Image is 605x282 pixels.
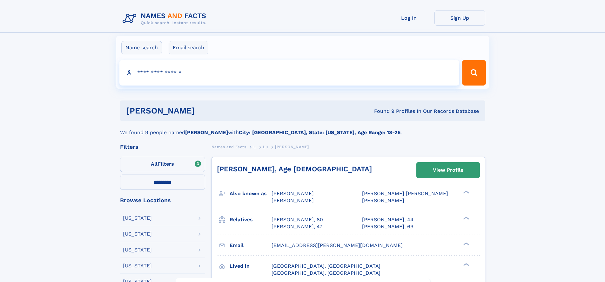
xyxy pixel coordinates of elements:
[462,242,469,246] div: ❯
[120,144,205,150] div: Filters
[433,163,463,177] div: View Profile
[230,240,272,251] h3: Email
[362,223,413,230] a: [PERSON_NAME], 69
[123,263,152,268] div: [US_STATE]
[123,216,152,221] div: [US_STATE]
[185,129,228,135] b: [PERSON_NAME]
[417,162,480,178] a: View Profile
[123,247,152,252] div: [US_STATE]
[121,41,162,54] label: Name search
[253,143,256,151] a: L
[120,10,212,27] img: Logo Names and Facts
[123,231,152,237] div: [US_STATE]
[384,10,434,26] a: Log In
[120,121,485,136] div: We found 9 people named with .
[462,190,469,194] div: ❯
[263,145,268,149] span: Lu
[120,157,205,172] label: Filters
[230,261,272,272] h3: Lived in
[126,107,285,115] h1: [PERSON_NAME]
[169,41,208,54] label: Email search
[272,216,323,223] a: [PERSON_NAME], 80
[212,143,246,151] a: Names and Facts
[462,60,486,86] button: Search Button
[217,165,372,173] a: [PERSON_NAME], Age [DEMOGRAPHIC_DATA]
[253,145,256,149] span: L
[120,197,205,203] div: Browse Locations
[462,216,469,220] div: ❯
[239,129,400,135] b: City: [GEOGRAPHIC_DATA], State: [US_STATE], Age Range: 18-25
[272,263,380,269] span: [GEOGRAPHIC_DATA], [GEOGRAPHIC_DATA]
[230,214,272,225] h3: Relatives
[272,190,314,196] span: [PERSON_NAME]
[362,190,448,196] span: [PERSON_NAME] [PERSON_NAME]
[272,197,314,203] span: [PERSON_NAME]
[275,145,309,149] span: [PERSON_NAME]
[151,161,158,167] span: All
[362,197,404,203] span: [PERSON_NAME]
[272,242,403,248] span: [EMAIL_ADDRESS][PERSON_NAME][DOMAIN_NAME]
[272,270,380,276] span: [GEOGRAPHIC_DATA], [GEOGRAPHIC_DATA]
[263,143,268,151] a: Lu
[434,10,485,26] a: Sign Up
[230,188,272,199] h3: Also known as
[119,60,460,86] input: search input
[272,223,322,230] a: [PERSON_NAME], 47
[462,262,469,266] div: ❯
[284,108,479,115] div: Found 9 Profiles In Our Records Database
[362,216,413,223] a: [PERSON_NAME], 44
